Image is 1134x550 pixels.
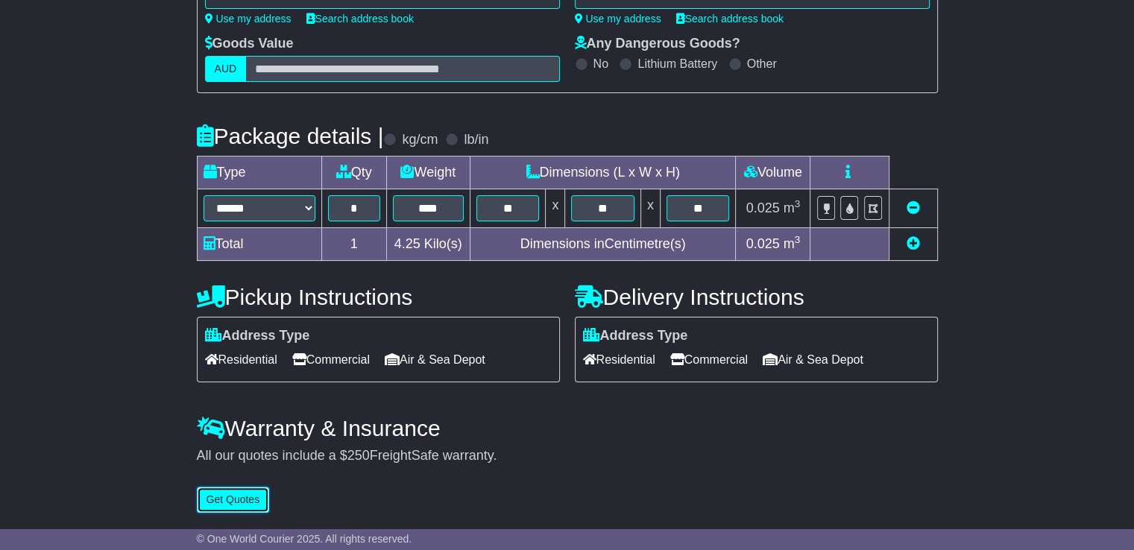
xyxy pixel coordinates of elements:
[637,57,717,71] label: Lithium Battery
[676,13,784,25] a: Search address book
[205,13,292,25] a: Use my address
[347,448,370,463] span: 250
[546,189,565,228] td: x
[575,285,938,309] h4: Delivery Instructions
[197,487,270,513] button: Get Quotes
[583,348,655,371] span: Residential
[670,348,748,371] span: Commercial
[746,200,780,215] span: 0.025
[197,533,412,545] span: © One World Courier 2025. All rights reserved.
[205,56,247,82] label: AUD
[321,228,386,261] td: 1
[197,228,321,261] td: Total
[386,228,470,261] td: Kilo(s)
[640,189,660,228] td: x
[197,157,321,189] td: Type
[795,234,801,245] sup: 3
[575,36,740,52] label: Any Dangerous Goods?
[292,348,370,371] span: Commercial
[205,328,310,344] label: Address Type
[197,416,938,440] h4: Warranty & Insurance
[386,157,470,189] td: Weight
[394,236,420,251] span: 4.25
[583,328,688,344] label: Address Type
[763,348,863,371] span: Air & Sea Depot
[593,57,608,71] label: No
[746,236,780,251] span: 0.025
[197,124,384,148] h4: Package details |
[321,157,386,189] td: Qty
[464,132,488,148] label: lb/in
[784,200,801,215] span: m
[197,285,560,309] h4: Pickup Instructions
[470,228,736,261] td: Dimensions in Centimetre(s)
[470,157,736,189] td: Dimensions (L x W x H)
[575,13,661,25] a: Use my address
[205,348,277,371] span: Residential
[784,236,801,251] span: m
[795,198,801,209] sup: 3
[205,36,294,52] label: Goods Value
[907,200,920,215] a: Remove this item
[402,132,438,148] label: kg/cm
[306,13,414,25] a: Search address book
[385,348,485,371] span: Air & Sea Depot
[197,448,938,464] div: All our quotes include a $ FreightSafe warranty.
[907,236,920,251] a: Add new item
[736,157,810,189] td: Volume
[747,57,777,71] label: Other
